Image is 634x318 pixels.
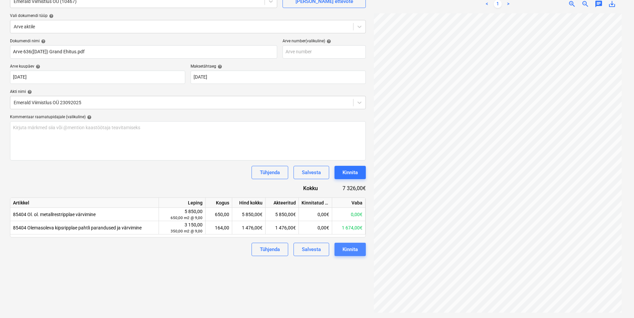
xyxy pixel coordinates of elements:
[252,166,288,179] button: Tühjenda
[216,64,222,69] span: help
[299,208,332,221] div: 0,00€
[232,208,266,221] div: 5 850,00€
[206,208,232,221] div: 650,00
[10,13,366,19] div: Vali dokumendi tüüp
[191,64,366,69] div: Maksetähtaeg
[283,45,366,59] input: Arve number
[10,89,366,95] div: Akti nimi
[162,222,203,234] div: 3 150,00
[294,166,329,179] button: Salvesta
[260,245,280,254] div: Tühjenda
[40,39,46,44] span: help
[601,286,634,318] iframe: Chat Widget
[302,168,321,177] div: Salvesta
[232,198,266,208] div: Hind kokku
[342,168,358,177] div: Kinnita
[334,243,366,256] button: Kinnita
[325,39,331,44] span: help
[299,221,332,234] div: 0,00€
[299,198,332,208] div: Kinnitatud kulud
[10,198,159,208] div: Artikkel
[13,212,96,217] span: 85404 Ol. ol. metallrestripplae värvimine
[10,71,185,84] input: Arve kuupäeva pole määratud.
[10,39,277,44] div: Dokumendi nimi
[10,45,277,59] input: Dokumendi nimi
[171,229,203,233] small: 350,00 m2 @ 9,00
[191,71,366,84] input: Tähtaega pole määratud
[171,215,203,220] small: 650,00 m2 @ 9,00
[283,39,366,44] div: Arve number (valikuline)
[332,208,365,221] div: 0,00€
[294,243,329,256] button: Salvesta
[162,208,203,221] div: 5 850,00
[302,245,321,254] div: Salvesta
[252,243,288,256] button: Tühjenda
[266,221,299,234] div: 1 476,00€
[279,184,328,192] div: Kokku
[10,115,366,120] div: Kommentaar raamatupidajale (valikuline)
[159,198,206,208] div: Leping
[342,245,358,254] div: Kinnita
[34,64,40,69] span: help
[328,184,366,192] div: 7 326,00€
[266,208,299,221] div: 5 850,00€
[260,168,280,177] div: Tühjenda
[48,14,54,18] span: help
[332,198,365,208] div: Vaba
[332,221,365,234] div: 1 674,00€
[266,198,299,208] div: Akteeritud
[10,64,185,69] div: Arve kuupäev
[232,221,266,234] div: 1 476,00€
[206,198,232,208] div: Kogus
[26,90,32,94] span: help
[206,221,232,234] div: 164,00
[334,166,366,179] button: Kinnita
[13,225,142,230] span: 85404 Olemasoleva kipsripplae pahtli parandused ja värvimine
[86,115,92,120] span: help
